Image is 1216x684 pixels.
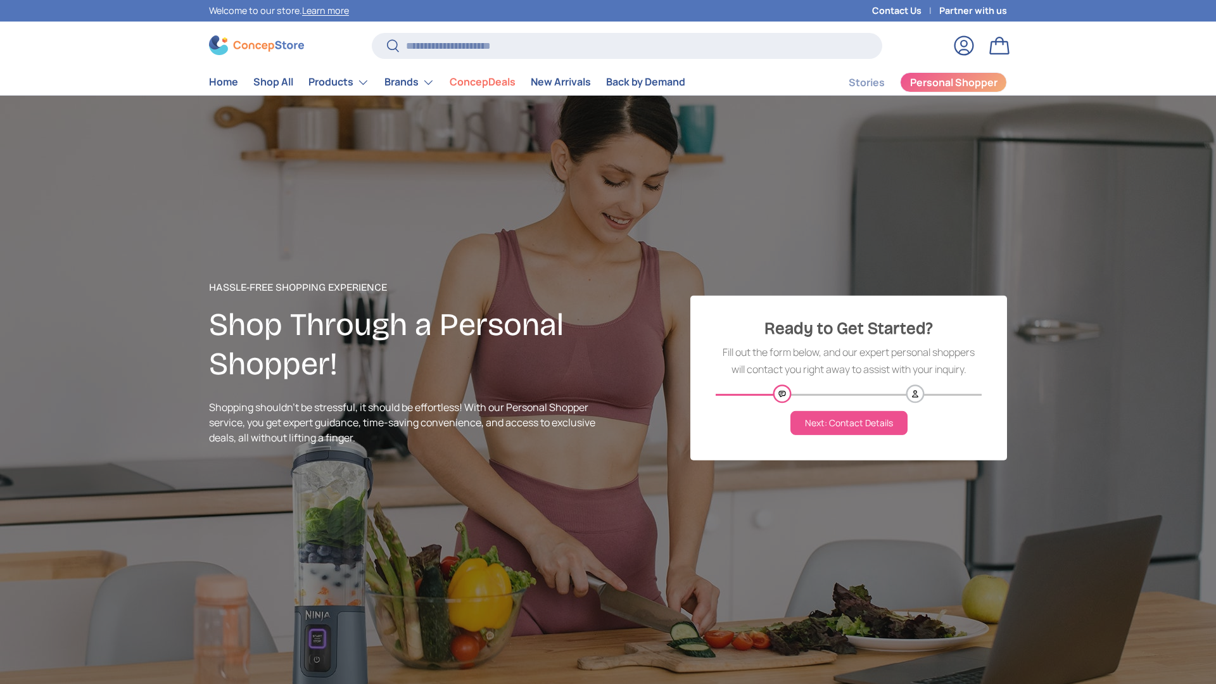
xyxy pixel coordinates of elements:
[209,280,608,295] p: hassle-free shopping experience
[209,305,608,384] h2: Shop Through a Personal Shopper!
[716,344,982,378] p: Fill out the form below, and our expert personal shoppers will contact you right away to assist w...
[209,70,685,95] nav: Primary
[209,400,608,445] p: Shopping shouldn’t be stressful, it should be effortless! With our Personal Shopper service, you ...
[253,70,293,94] a: Shop All
[849,70,885,95] a: Stories
[450,70,516,94] a: ConcepDeals
[209,4,349,18] p: Welcome to our store.
[301,70,377,95] summary: Products
[790,411,908,435] button: Next: Contact Details
[384,70,434,95] a: Brands
[377,70,442,95] summary: Brands
[308,70,369,95] a: Products
[606,70,685,94] a: Back by Demand
[872,4,939,18] a: Contact Us
[531,70,591,94] a: New Arrivals
[209,70,238,94] a: Home
[818,70,1007,95] nav: Secondary
[209,35,304,55] img: ConcepStore
[716,316,982,341] h3: Ready to Get Started?
[910,77,997,87] span: Personal Shopper
[939,4,1007,18] a: Partner with us
[302,4,349,16] a: Learn more
[900,72,1007,92] a: Personal Shopper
